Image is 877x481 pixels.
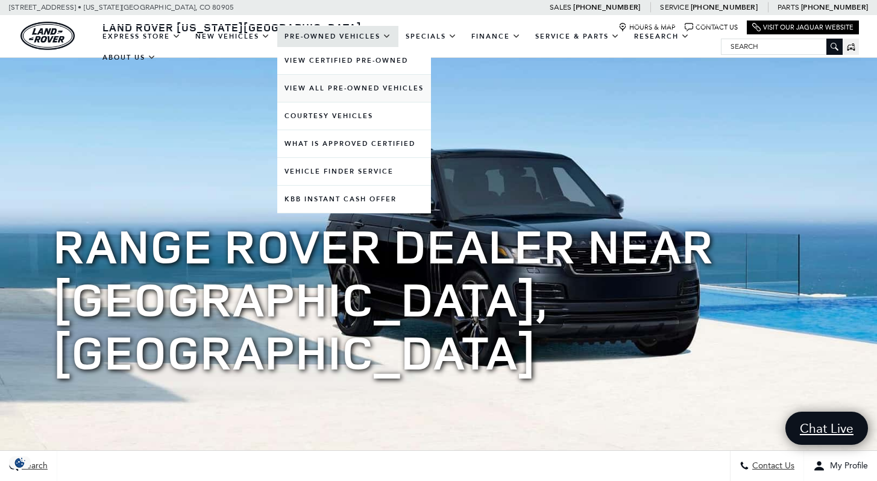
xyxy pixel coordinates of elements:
a: Land Rover [US_STATE][GEOGRAPHIC_DATA] [95,20,369,34]
a: Vehicle Finder Service [277,158,431,185]
a: View Certified Pre-Owned [277,47,431,74]
a: Courtesy Vehicles [277,102,431,130]
img: Opt-Out Icon [6,456,34,469]
span: Contact Us [749,461,794,471]
h1: Range Rover Dealer near [GEOGRAPHIC_DATA], [GEOGRAPHIC_DATA] [53,219,825,378]
button: Open user profile menu [804,451,877,481]
a: [PHONE_NUMBER] [801,2,868,12]
a: [STREET_ADDRESS] • [US_STATE][GEOGRAPHIC_DATA], CO 80905 [9,3,234,11]
a: KBB Instant Cash Offer [277,186,431,213]
a: About Us [95,47,163,68]
span: My Profile [825,461,868,471]
nav: Main Navigation [95,26,721,68]
a: Research [627,26,697,47]
span: Land Rover [US_STATE][GEOGRAPHIC_DATA] [102,20,362,34]
a: Finance [464,26,528,47]
a: Visit Our Jaguar Website [752,23,853,32]
a: View All Pre-Owned Vehicles [277,75,431,102]
span: Service [660,3,688,11]
span: Sales [550,3,571,11]
img: Land Rover [20,22,75,50]
a: Pre-Owned Vehicles [277,26,398,47]
a: Chat Live [785,412,868,445]
span: Parts [778,3,799,11]
span: Chat Live [794,420,860,436]
a: New Vehicles [188,26,277,47]
a: Hours & Map [618,23,676,32]
input: Search [721,39,842,54]
a: Specials [398,26,464,47]
a: EXPRESS STORE [95,26,188,47]
a: Service & Parts [528,26,627,47]
a: Contact Us [685,23,738,32]
a: What Is Approved Certified [277,130,431,157]
a: [PHONE_NUMBER] [573,2,640,12]
a: land-rover [20,22,75,50]
section: Click to Open Cookie Consent Modal [6,456,34,469]
a: [PHONE_NUMBER] [691,2,758,12]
